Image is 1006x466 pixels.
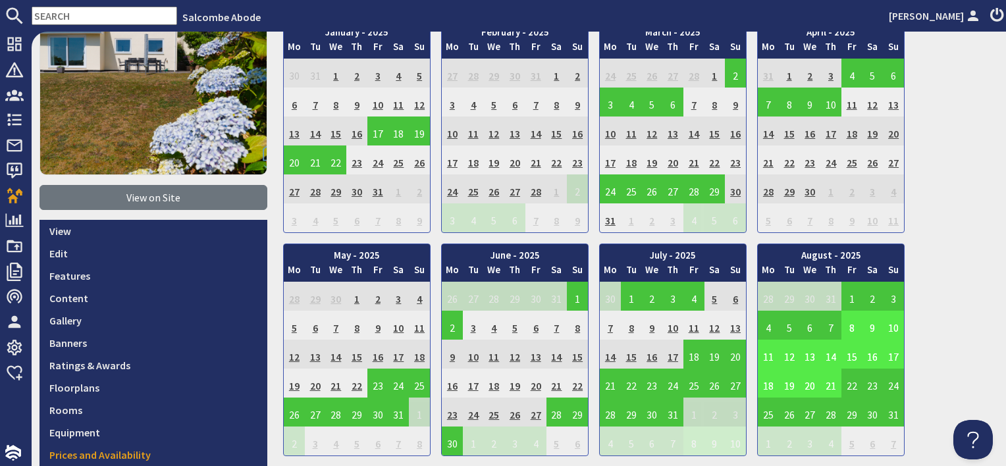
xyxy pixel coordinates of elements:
td: 22 [546,145,568,174]
a: Rooms [40,399,267,421]
th: Tu [305,39,326,59]
td: 3 [442,203,463,232]
td: 22 [779,145,800,174]
th: Fr [367,39,388,59]
td: 2 [641,282,662,311]
td: 27 [463,282,484,311]
td: 7 [325,311,346,340]
td: 13 [725,311,746,340]
th: We [483,39,504,59]
td: 5 [409,59,430,88]
td: 10 [820,88,841,116]
th: Fr [367,263,388,282]
td: 6 [346,203,367,232]
td: 8 [704,88,726,116]
td: 26 [641,174,662,203]
td: 30 [600,282,621,311]
td: 15 [779,116,800,145]
th: Mo [442,263,463,282]
td: 23 [725,145,746,174]
td: 7 [525,203,546,232]
td: 26 [409,145,430,174]
th: Mo [600,39,621,59]
th: Fr [525,39,546,59]
td: 13 [662,116,683,145]
a: Banners [40,332,267,354]
td: 19 [483,145,504,174]
th: Su [567,39,588,59]
th: June - 2025 [442,244,588,263]
td: 3 [284,203,305,232]
a: Equipment [40,421,267,444]
td: 29 [704,174,726,203]
td: 29 [779,174,800,203]
td: 9 [409,203,430,232]
td: 28 [305,174,326,203]
td: 16 [567,116,588,145]
td: 8 [841,311,862,340]
td: 10 [388,311,410,340]
td: 4 [483,311,504,340]
td: 20 [662,145,683,174]
td: 11 [409,311,430,340]
td: 5 [483,88,504,116]
th: Mo [442,39,463,59]
input: SEARCH [32,7,177,25]
td: 4 [758,311,779,340]
td: 11 [388,88,410,116]
td: 5 [758,203,779,232]
td: 8 [820,203,841,232]
th: Tu [305,263,326,282]
th: Mo [758,39,779,59]
th: We [483,263,504,282]
td: 30 [346,174,367,203]
th: Sa [704,263,726,282]
td: 4 [683,203,704,232]
a: Ratings & Awards [40,354,267,376]
td: 2 [641,203,662,232]
td: 31 [525,59,546,88]
th: Su [409,263,430,282]
td: 29 [779,282,800,311]
td: 3 [862,174,884,203]
th: Tu [463,263,484,282]
td: 3 [367,59,388,88]
td: 12 [704,311,726,340]
td: 5 [862,59,884,88]
th: Th [346,263,367,282]
td: 12 [641,116,662,145]
td: 16 [346,116,367,145]
th: Th [820,263,841,282]
td: 26 [641,59,662,88]
th: Sa [546,263,568,282]
a: Gallery [40,309,267,332]
th: We [799,263,820,282]
td: 3 [442,88,463,116]
td: 24 [367,145,388,174]
th: Th [820,39,841,59]
td: 7 [525,88,546,116]
td: 30 [325,282,346,311]
td: 27 [442,59,463,88]
td: 25 [463,174,484,203]
td: 17 [442,145,463,174]
td: 2 [799,59,820,88]
th: Su [567,263,588,282]
th: Su [883,263,904,282]
td: 23 [346,145,367,174]
th: Sa [862,39,884,59]
td: 1 [621,203,642,232]
td: 2 [841,174,862,203]
td: 18 [841,116,862,145]
td: 9 [567,88,588,116]
td: 15 [546,116,568,145]
td: 9 [346,88,367,116]
td: 15 [325,116,346,145]
td: 20 [883,116,904,145]
td: 20 [284,145,305,174]
td: 16 [799,116,820,145]
a: Content [40,287,267,309]
td: 12 [483,116,504,145]
iframe: Toggle Customer Support [953,420,993,459]
td: 11 [883,203,904,232]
